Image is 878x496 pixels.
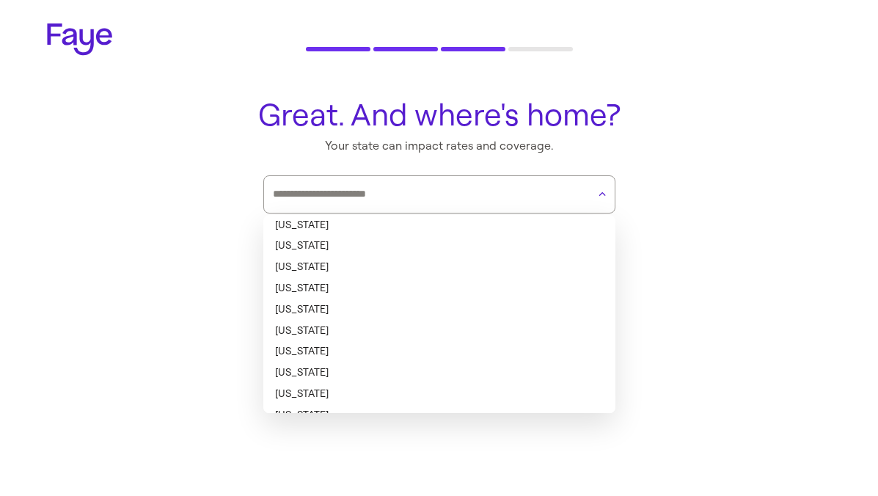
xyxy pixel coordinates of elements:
[263,299,615,321] li: [US_STATE]
[263,405,615,426] li: [US_STATE]
[263,278,615,299] li: [US_STATE]
[263,321,615,342] li: [US_STATE]
[263,236,615,257] li: [US_STATE]
[255,138,624,154] p: Your state can impact rates and coverage.
[263,384,615,405] li: [US_STATE]
[255,98,624,132] h1: Great. And where's home?
[263,341,615,362] li: [US_STATE]
[263,362,615,384] li: [US_STATE]
[263,257,615,278] li: [US_STATE]
[263,215,615,236] li: [US_STATE]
